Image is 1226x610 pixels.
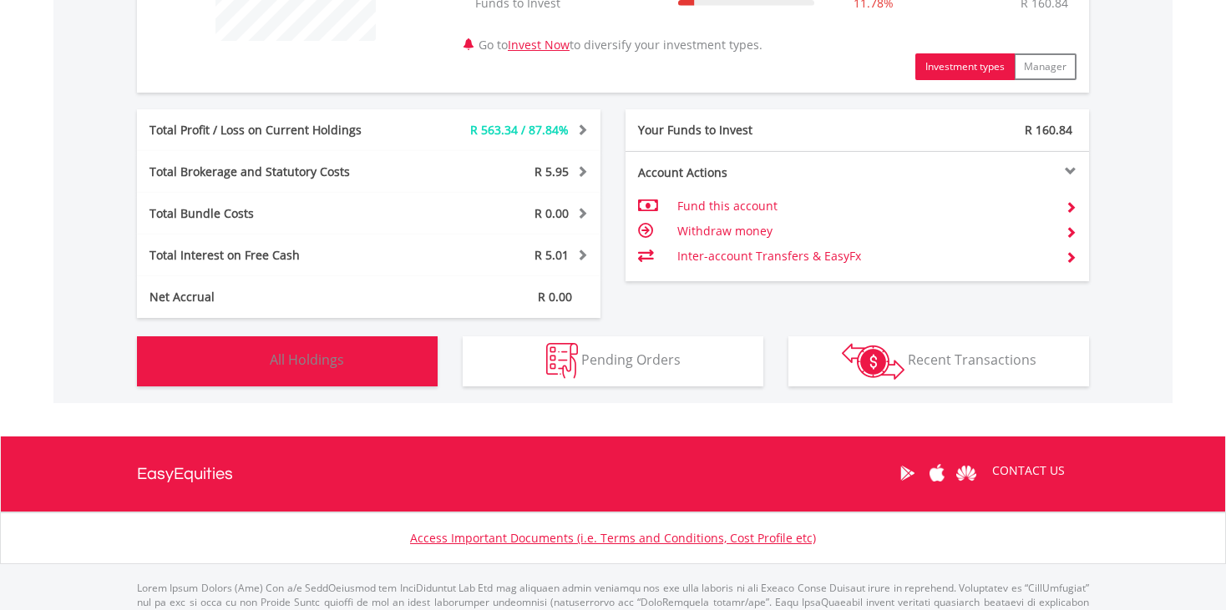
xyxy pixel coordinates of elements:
[677,219,1052,244] td: Withdraw money
[534,205,569,221] span: R 0.00
[410,530,816,546] a: Access Important Documents (i.e. Terms and Conditions, Cost Profile etc)
[922,447,951,499] a: Apple
[137,436,233,512] a: EasyEquities
[137,205,408,222] div: Total Bundle Costs
[538,289,572,305] span: R 0.00
[626,164,858,181] div: Account Actions
[980,447,1077,494] a: CONTACT US
[842,343,904,380] img: transactions-zar-wht.png
[677,194,1052,219] td: Fund this account
[546,343,578,379] img: pending_instructions-wht.png
[270,350,344,369] span: All Holdings
[137,164,408,180] div: Total Brokerage and Statutory Costs
[788,336,1089,386] button: Recent Transactions
[951,447,980,499] a: Huawei
[137,336,438,386] button: All Holdings
[677,244,1052,269] td: Inter-account Transfers & EasyFx
[626,122,858,139] div: Your Funds to Invest
[581,350,681,369] span: Pending Orders
[1014,53,1077,80] button: Manager
[915,53,1015,80] button: Investment types
[137,122,408,139] div: Total Profit / Loss on Current Holdings
[534,247,569,263] span: R 5.01
[137,247,408,264] div: Total Interest on Free Cash
[908,350,1036,369] span: Recent Transactions
[470,122,569,138] span: R 563.34 / 87.84%
[463,336,763,386] button: Pending Orders
[893,447,922,499] a: Google Play
[1025,122,1072,138] span: R 160.84
[137,289,408,305] div: Net Accrual
[508,37,570,53] a: Invest Now
[534,164,569,179] span: R 5.95
[231,343,266,379] img: holdings-wht.png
